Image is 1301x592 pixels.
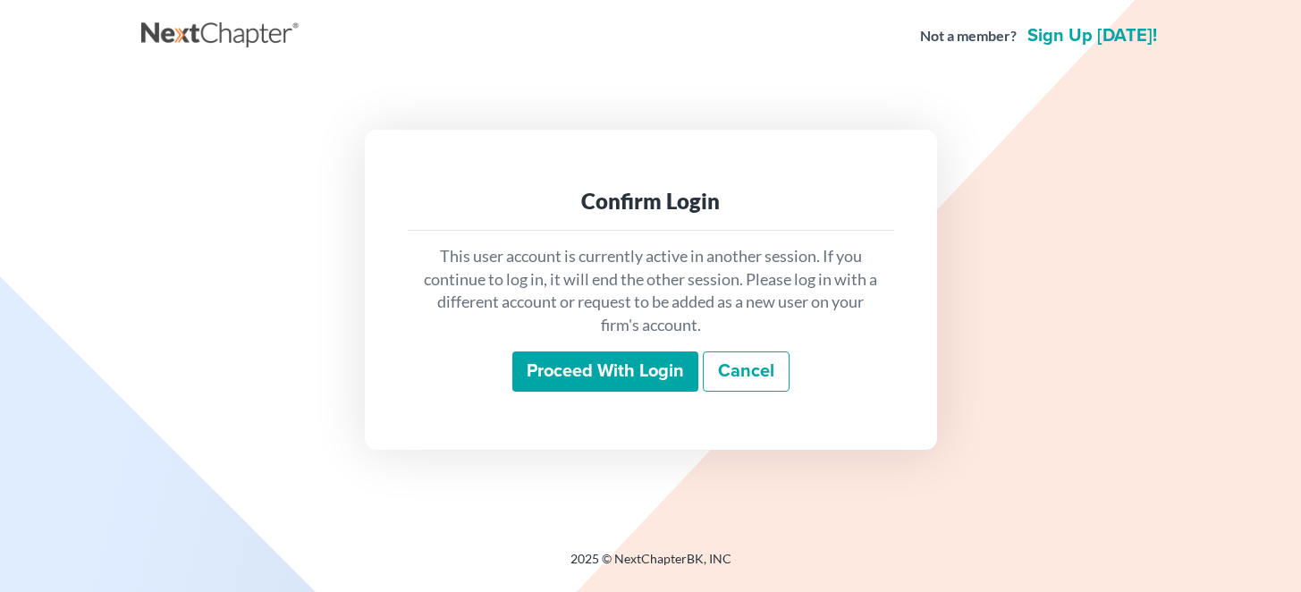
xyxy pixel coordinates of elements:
input: Proceed with login [512,351,698,393]
div: Confirm Login [422,187,880,216]
a: Cancel [703,351,790,393]
div: 2025 © NextChapterBK, INC [141,550,1161,582]
p: This user account is currently active in another session. If you continue to log in, it will end ... [422,245,880,337]
a: Sign up [DATE]! [1024,27,1161,45]
strong: Not a member? [920,26,1017,47]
